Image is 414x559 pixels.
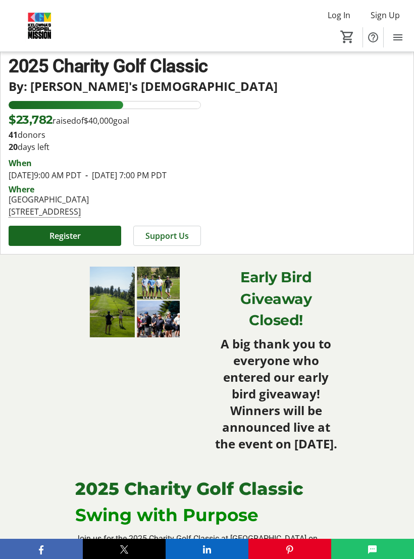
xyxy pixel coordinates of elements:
button: Register [9,226,121,246]
span: Register [49,230,81,242]
span: [DATE] 9:00 AM PDT [9,170,81,181]
span: [DATE] 7:00 PM PDT [81,170,167,181]
button: Menu [388,27,408,47]
span: - [81,170,92,181]
button: Sign Up [363,7,408,23]
img: undefined [75,267,201,337]
p: By: [PERSON_NAME]'s [DEMOGRAPHIC_DATA] [9,80,405,93]
img: Kelowna's Gospel Mission's Logo [6,7,73,45]
button: SMS [331,539,414,559]
div: When [9,157,32,169]
div: [GEOGRAPHIC_DATA] [9,193,89,206]
span: Sign Up [371,9,400,21]
button: Help [363,27,383,47]
button: Cart [338,28,356,46]
span: $23,782 [9,113,53,127]
div: Where [9,185,34,193]
strong: 2025 Charity Golf Classic [75,478,303,499]
b: 41 [9,129,18,140]
p: days left [9,141,201,153]
span: Support Us [145,230,189,242]
button: LinkedIn [166,539,248,559]
strong: 2025 Charity Golf Classic [9,56,208,77]
strong: A big thank you to everyone who entered our early bird giveaway! Winners will be announced live a... [215,335,337,452]
div: 59.455000000000005% of fundraising goal reached [9,101,201,109]
p: Early Bird Giveaway Closed! [213,267,339,332]
p: donors [9,129,201,141]
span: Log In [328,9,350,21]
button: Pinterest [248,539,331,559]
span: 20 [9,141,18,153]
button: Log In [320,7,358,23]
button: Support Us [133,226,201,246]
span: $40,000 [84,115,113,126]
button: X [83,539,166,559]
span: Swing with Purpose [75,504,258,526]
p: raised of goal [9,111,129,128]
